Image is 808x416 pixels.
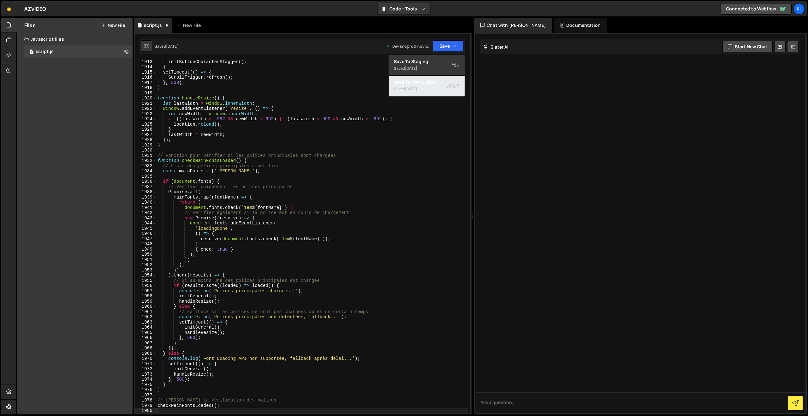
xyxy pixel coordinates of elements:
div: 1972 [135,366,157,372]
div: 1933 [135,163,157,169]
div: 1937 [135,184,157,190]
div: 1970 [135,356,157,361]
div: Save to Production [394,79,460,85]
div: 1958 [135,294,157,299]
div: Javascript files [17,33,133,45]
span: S [447,83,460,89]
button: Save to StagingS Saved[DATE] [389,55,465,76]
div: 1969 [135,351,157,356]
div: 1917 [135,80,157,86]
div: 1948 [135,241,157,247]
div: 1945 [135,226,157,231]
div: Saved [394,85,460,93]
div: 1938 [135,189,157,195]
div: 1925 [135,122,157,127]
div: 13829/35125.js [24,45,133,58]
span: S [452,62,460,68]
div: 1965 [135,330,157,336]
div: 1922 [135,106,157,111]
div: Save to Staging [394,58,460,65]
div: 1946 [135,231,157,236]
div: 1954 [135,273,157,278]
div: [DATE] [405,86,417,92]
div: 1961 [135,309,157,315]
div: 1964 [135,325,157,330]
a: Connected to Webflow [721,3,792,15]
div: 1927 [135,132,157,138]
a: 🤙 [1,1,17,16]
div: 1967 [135,341,157,346]
div: 1935 [135,174,157,179]
div: 1952 [135,262,157,268]
div: 1956 [135,283,157,288]
h2: Slater AI [484,44,509,50]
div: 1957 [135,288,157,294]
div: Saved [394,65,460,72]
div: Saved [155,44,179,49]
div: 1931 [135,153,157,158]
div: 1944 [135,221,157,226]
div: 1977 [135,393,157,398]
div: 1920 [135,96,157,101]
button: New File [101,23,125,28]
button: Code + Tools [377,3,431,15]
div: 1923 [135,111,157,117]
button: Start new chat [722,41,773,52]
div: 1974 [135,377,157,382]
div: 1943 [135,216,157,221]
div: 1947 [135,236,157,242]
div: 1966 [135,335,157,341]
div: New File [177,22,203,28]
h2: Files [24,22,36,29]
div: AZVIDEO [24,5,46,13]
div: 1953 [135,268,157,273]
div: script.js [144,22,162,28]
div: 1921 [135,101,157,106]
div: Documentation [554,18,607,33]
div: 1963 [135,320,157,325]
div: 1942 [135,210,157,216]
div: 1919 [135,91,157,96]
div: script.js [36,49,54,55]
div: Dev and prod in sync [386,44,429,49]
button: Save [433,40,463,52]
div: 1939 [135,195,157,200]
div: 1913 [135,59,157,65]
div: 1941 [135,205,157,211]
div: 1975 [135,382,157,388]
div: 1926 [135,127,157,132]
div: 1968 [135,346,157,351]
div: 1971 [135,361,157,367]
div: 1951 [135,257,157,263]
div: 1980 [135,408,157,413]
div: 1914 [135,64,157,70]
div: 1940 [135,200,157,205]
div: 1949 [135,247,157,252]
div: 1960 [135,304,157,309]
div: 1976 [135,387,157,393]
div: 1973 [135,372,157,377]
div: [DATE] [166,44,179,49]
div: 1924 [135,116,157,122]
div: 1929 [135,143,157,148]
div: 1950 [135,252,157,257]
div: 1930 [135,148,157,153]
div: 1955 [135,278,157,283]
div: 1936 [135,179,157,184]
a: Kl [793,3,805,15]
button: Save to ProductionS Saved[DATE] [389,76,465,96]
div: 1979 [135,403,157,408]
div: 1978 [135,398,157,403]
span: 1 [30,50,33,55]
div: 1918 [135,85,157,91]
div: 1915 [135,70,157,75]
div: 1916 [135,75,157,80]
div: Chat with [PERSON_NAME] [474,18,552,33]
div: 1959 [135,299,157,304]
div: 1934 [135,169,157,174]
div: 1962 [135,314,157,320]
div: 1932 [135,158,157,163]
div: Code + Tools [389,55,465,97]
div: 1928 [135,137,157,143]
